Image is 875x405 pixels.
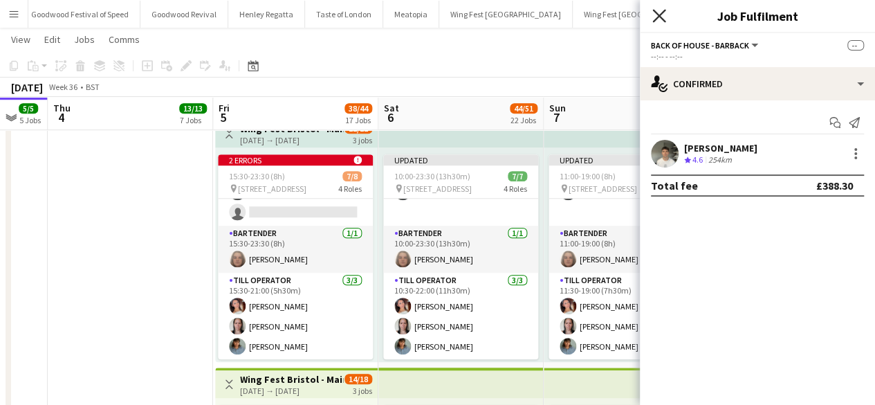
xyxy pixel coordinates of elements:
span: 4 Roles [504,183,527,194]
button: Wing Fest [GEOGRAPHIC_DATA] [439,1,573,28]
app-card-role: Bartender1/115:30-23:30 (8h)[PERSON_NAME] [218,226,373,273]
span: View [11,33,30,46]
div: 3 jobs [353,134,372,145]
button: Wing Fest [GEOGRAPHIC_DATA] [573,1,706,28]
div: [DATE] → [DATE] [240,386,343,396]
span: -- [847,40,864,51]
span: 10:00-23:30 (13h30m) [394,171,470,181]
a: Edit [39,30,66,48]
div: 254km [706,154,735,166]
button: Back of House - Barback [651,40,760,51]
div: --:-- - --:-- [651,51,864,62]
div: Updated [549,154,703,165]
div: 5 Jobs [19,115,41,125]
app-card-role: Till Operator3/311:30-19:00 (7h30m)[PERSON_NAME][PERSON_NAME][PERSON_NAME] [549,273,703,360]
div: £388.30 [816,179,853,192]
span: 13/13 [179,103,207,114]
app-card-role: Bartender1/111:00-19:00 (8h)[PERSON_NAME] [549,226,703,273]
a: View [6,30,36,48]
span: 7/8 [342,171,362,181]
a: Comms [103,30,145,48]
span: 7 [547,109,566,125]
button: Goodwood Revival [140,1,228,28]
span: 6 [382,109,399,125]
span: [STREET_ADDRESS] [238,183,306,194]
app-card-role: Till Operator3/310:30-22:00 (11h30m)[PERSON_NAME][PERSON_NAME][PERSON_NAME] [383,273,538,360]
button: Henley Regatta [228,1,305,28]
button: Fix 2 errors [636,78,703,96]
div: [PERSON_NAME] [684,142,757,154]
button: Meatopia [383,1,439,28]
div: 17 Jobs [345,115,371,125]
span: 11:00-19:00 (8h) [560,171,616,181]
span: 4 [51,109,71,125]
h3: Wing Fest Bristol - Main Bar - Container [240,373,343,386]
div: Updated [383,154,538,165]
span: Thu [53,102,71,114]
span: Edit [44,33,60,46]
button: Goodwood Festival of Speed [20,1,140,28]
span: 14/18 [344,374,372,384]
span: Week 36 [46,82,80,92]
span: Back of House - Barback [651,40,749,51]
span: Fri [219,102,230,114]
span: 5 [217,109,230,125]
span: Sat [384,102,399,114]
h3: Job Fulfilment [640,7,875,25]
app-job-card: 2 errors 15:30-23:30 (8h)7/8 [STREET_ADDRESS]4 Roles15:30-21:00 (5h30m)Annielouise [PERSON_NAME][... [218,154,373,359]
a: Jobs [68,30,100,48]
div: Total fee [651,179,698,192]
span: 4.6 [692,154,703,165]
div: BST [86,82,100,92]
app-card-role: Bartender1/110:00-23:30 (13h30m)[PERSON_NAME] [383,226,538,273]
span: 44/51 [510,103,537,114]
app-job-card: Updated11:00-19:00 (8h)7/7 [STREET_ADDRESS]4 Roles11:30-19:00 (7h30m)Annielouise [PERSON_NAME][PE... [549,154,703,359]
div: 3 jobs [353,384,372,396]
app-card-role: Till Operator3/315:30-21:00 (5h30m)[PERSON_NAME][PERSON_NAME][PERSON_NAME] [218,273,373,360]
span: 7/7 [508,171,527,181]
span: 5/5 [19,103,38,114]
span: 4 Roles [338,183,362,194]
app-job-card: Updated10:00-23:30 (13h30m)7/7 [STREET_ADDRESS]4 Roles10:00-23:30 (13h30m)Annielouise [PERSON_NAM... [383,154,538,359]
div: [DATE] → [DATE] [240,135,343,145]
div: 22 Jobs [510,115,537,125]
span: 15:30-23:30 (8h) [229,171,285,181]
div: 2 errors [218,154,373,165]
span: [STREET_ADDRESS] [569,183,637,194]
button: Taste of London [305,1,383,28]
span: Sun [549,102,566,114]
div: 7 Jobs [180,115,206,125]
div: [DATE] [11,80,43,94]
span: Comms [109,33,140,46]
span: Jobs [74,33,95,46]
span: [STREET_ADDRESS] [403,183,472,194]
span: 38/44 [344,103,372,114]
div: Confirmed [640,67,875,100]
